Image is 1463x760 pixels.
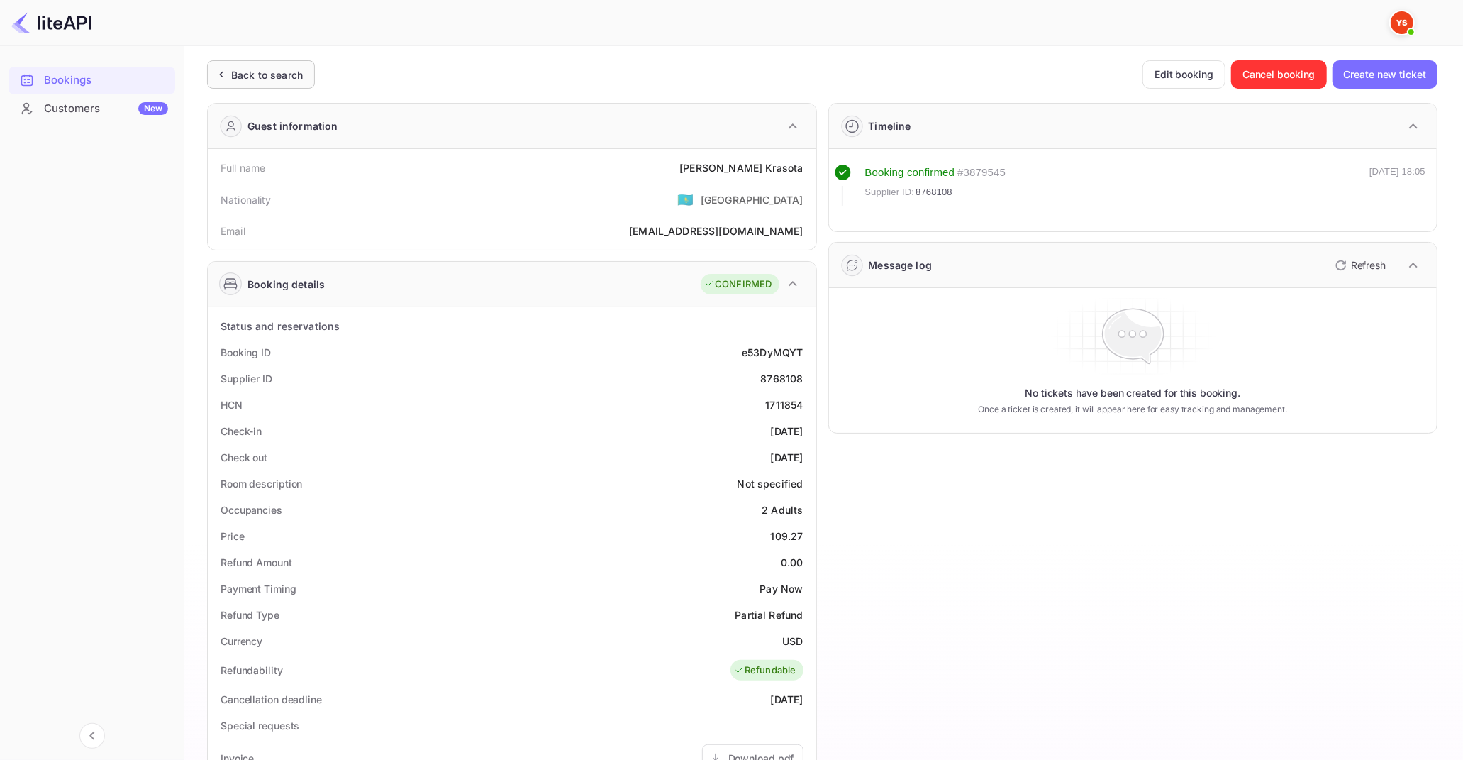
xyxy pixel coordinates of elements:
[1391,11,1413,34] img: Yandex Support
[865,165,955,181] div: Booking confirmed
[221,371,272,386] div: Supplier ID
[1351,258,1386,272] p: Refresh
[221,529,245,544] div: Price
[771,529,803,544] div: 109.27
[44,72,168,89] div: Bookings
[221,160,265,175] div: Full name
[11,11,91,34] img: LiteAPI logo
[221,692,322,707] div: Cancellation deadline
[760,371,803,386] div: 8768108
[221,607,279,622] div: Refund Type
[221,424,262,439] div: Check-in
[679,160,803,175] div: [PERSON_NAME] Krasota
[247,119,338,133] div: Guest information
[221,224,245,238] div: Email
[735,607,803,622] div: Partial Refund
[781,555,803,570] div: 0.00
[760,581,803,596] div: Pay Now
[771,692,803,707] div: [DATE]
[782,634,803,649] div: USD
[221,581,296,596] div: Payment Timing
[9,67,175,94] div: Bookings
[1369,165,1425,206] div: [DATE] 18:05
[9,95,175,121] a: CustomersNew
[221,345,271,360] div: Booking ID
[869,119,911,133] div: Timeline
[1231,60,1327,89] button: Cancel booking
[765,397,803,412] div: 1711854
[704,277,772,292] div: CONFIRMED
[221,718,299,733] div: Special requests
[9,67,175,93] a: Bookings
[738,476,803,491] div: Not specified
[221,663,283,678] div: Refundability
[44,101,168,117] div: Customers
[916,185,952,199] span: 8768108
[1333,60,1437,89] button: Create new ticket
[771,424,803,439] div: [DATE]
[734,663,796,678] div: Refundable
[1025,386,1240,400] p: No tickets have been created for this booking.
[231,67,303,82] div: Back to search
[221,476,302,491] div: Room description
[1142,60,1225,89] button: Edit booking
[221,397,243,412] div: HCN
[221,634,262,649] div: Currency
[247,277,325,292] div: Booking details
[742,345,803,360] div: e53DyMQYT
[701,192,803,207] div: [GEOGRAPHIC_DATA]
[629,224,803,238] div: [EMAIL_ADDRESS][DOMAIN_NAME]
[762,502,803,517] div: 2 Adults
[677,187,694,212] span: United States
[865,185,915,199] span: Supplier ID:
[221,502,282,517] div: Occupancies
[221,555,292,570] div: Refund Amount
[9,95,175,123] div: CustomersNew
[969,403,1297,416] p: Once a ticket is created, it will appear here for easy tracking and management.
[221,450,267,465] div: Check out
[79,723,105,749] button: Collapse navigation
[869,258,933,272] div: Message log
[221,319,340,334] div: Status and reservations
[1327,254,1391,277] button: Refresh
[771,450,803,465] div: [DATE]
[957,165,1006,181] div: # 3879545
[138,102,168,115] div: New
[221,192,272,207] div: Nationality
